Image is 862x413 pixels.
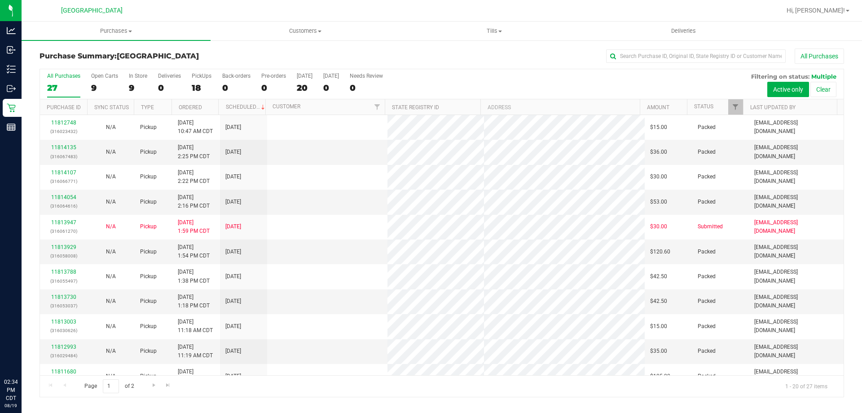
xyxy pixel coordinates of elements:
p: (316067483) [45,152,82,161]
span: [EMAIL_ADDRESS][DOMAIN_NAME] [754,218,838,235]
a: 11813730 [51,294,76,300]
span: [DATE] [225,123,241,132]
a: Filter [370,99,385,115]
div: Deliveries [158,73,181,79]
button: N/A [106,173,116,181]
span: [EMAIL_ADDRESS][DOMAIN_NAME] [754,169,838,186]
p: (316030626) [45,326,82,335]
span: Filtering on status: [751,73,809,80]
span: Pickup [140,148,157,156]
a: 11813003 [51,319,76,325]
span: Pickup [140,272,157,281]
div: 9 [129,83,147,93]
span: [DATE] [225,248,241,256]
div: Back-orders [222,73,251,79]
inline-svg: Reports [7,123,16,132]
span: [EMAIL_ADDRESS][DOMAIN_NAME] [754,343,838,360]
a: 11814054 [51,194,76,200]
button: Clear [810,82,836,97]
span: [EMAIL_ADDRESS][DOMAIN_NAME] [754,143,838,160]
span: Hi, [PERSON_NAME]! [787,7,845,14]
span: [DATE] [225,272,241,281]
span: $15.00 [650,123,667,132]
span: Purchases [22,27,211,35]
span: [DATE] [225,297,241,306]
p: (316029484) [45,351,82,360]
button: All Purchases [795,49,844,64]
span: [DATE] 9:11 AM CDT [178,368,210,385]
span: Pickup [140,222,157,231]
span: Pickup [140,248,157,256]
span: Pickup [140,123,157,132]
span: Tills [400,27,588,35]
span: Not Applicable [106,373,116,379]
button: N/A [106,297,116,306]
span: [DATE] 1:38 PM CDT [178,268,210,285]
a: Go to the last page [162,379,175,391]
span: [DATE] [225,322,241,331]
span: Page of 2 [77,379,141,393]
span: Pickup [140,322,157,331]
span: Not Applicable [106,298,116,304]
p: (316066771) [45,177,82,186]
span: Packed [698,372,716,381]
span: Not Applicable [106,249,116,255]
span: Submitted [698,222,723,231]
span: [EMAIL_ADDRESS][DOMAIN_NAME] [754,119,838,136]
span: $53.00 [650,198,667,206]
span: Deliveries [659,27,708,35]
input: Search Purchase ID, Original ID, State Registry ID or Customer Name... [606,49,786,63]
button: Active only [767,82,809,97]
button: N/A [106,372,116,381]
span: Pickup [140,198,157,206]
div: 20 [297,83,312,93]
a: Last Updated By [750,104,796,111]
a: Amount [647,104,669,111]
p: 08/19 [4,402,18,409]
a: 11812993 [51,344,76,350]
div: [DATE] [323,73,339,79]
a: Ordered [179,104,202,111]
a: Go to the next page [147,379,160,391]
span: [DATE] 2:16 PM CDT [178,193,210,210]
span: [DATE] 1:18 PM CDT [178,293,210,310]
input: 1 [103,379,119,393]
div: 18 [192,83,211,93]
a: Type [141,104,154,111]
div: In Store [129,73,147,79]
th: Address [480,99,640,115]
span: $30.00 [650,173,667,181]
span: Packed [698,272,716,281]
a: Sync Status [94,104,129,111]
a: Filter [728,99,743,115]
span: Not Applicable [106,323,116,329]
span: [DATE] 1:59 PM CDT [178,218,210,235]
button: N/A [106,123,116,132]
h3: Purchase Summary: [40,52,308,60]
span: [DATE] [225,148,241,156]
a: 11812748 [51,120,76,126]
span: [DATE] 11:18 AM CDT [178,318,213,335]
button: N/A [106,248,116,256]
a: Status [694,103,713,110]
span: Pickup [140,372,157,381]
button: N/A [106,222,116,231]
span: Packed [698,297,716,306]
inline-svg: Analytics [7,26,16,35]
div: Needs Review [350,73,383,79]
div: Pre-orders [261,73,286,79]
a: Customer [273,103,300,110]
span: [GEOGRAPHIC_DATA] [61,7,123,14]
span: Packed [698,148,716,156]
div: 0 [158,83,181,93]
a: Customers [211,22,400,40]
inline-svg: Outbound [7,84,16,93]
span: Pickup [140,297,157,306]
span: Packed [698,347,716,355]
span: $120.60 [650,248,670,256]
span: $30.00 [650,222,667,231]
span: $42.50 [650,272,667,281]
p: (316064616) [45,202,82,210]
span: [EMAIL_ADDRESS][DOMAIN_NAME] [754,318,838,335]
a: Deliveries [589,22,778,40]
